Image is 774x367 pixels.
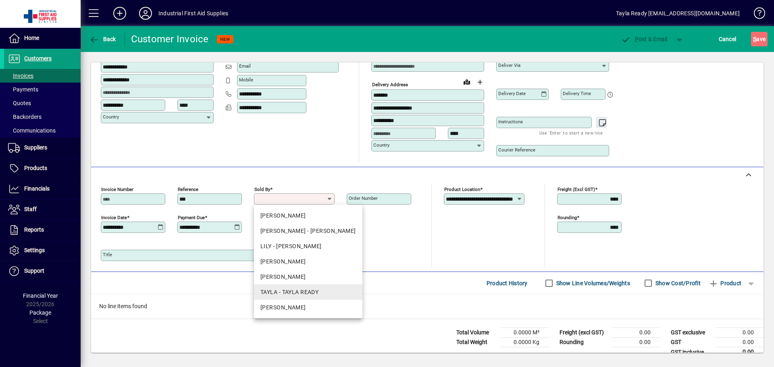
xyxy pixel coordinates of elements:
span: Product [709,277,741,290]
span: Suppliers [24,144,47,151]
mat-label: Payment due [178,215,205,220]
span: Products [24,165,47,171]
button: Cancel [717,32,739,46]
div: [PERSON_NAME] [260,257,356,266]
a: Home [4,28,81,48]
mat-option: ROSS - ROSS SEXTONE [254,269,362,284]
app-page-header-button: Back [81,32,125,46]
a: Backorders [4,110,81,124]
button: Post & Email [617,32,672,46]
div: [PERSON_NAME] - [PERSON_NAME] [260,227,356,235]
label: Show Line Volumes/Weights [555,279,630,287]
button: Save [751,32,768,46]
span: NEW [220,37,230,42]
mat-label: Reference [178,187,198,192]
td: 0.00 [612,338,660,347]
span: Home [24,35,39,41]
a: View on map [460,75,473,88]
button: Add [107,6,133,21]
span: ost & Email [621,36,668,42]
a: Communications [4,124,81,137]
div: Tayla Ready [EMAIL_ADDRESS][DOMAIN_NAME] [616,7,740,20]
span: Back [89,36,116,42]
a: Suppliers [4,138,81,158]
td: 0.0000 Kg [501,338,549,347]
td: GST [667,338,715,347]
a: Financials [4,179,81,199]
td: Rounding [556,338,612,347]
mat-label: Rounding [558,215,577,220]
div: LILY - [PERSON_NAME] [260,242,356,251]
div: [PERSON_NAME] [260,211,356,220]
a: Payments [4,83,81,96]
button: Product [705,276,745,290]
mat-label: Product location [444,187,480,192]
span: Support [24,267,44,274]
mat-label: Delivery date [498,91,526,96]
mat-option: BECKY - BECKY TUNG [254,208,362,223]
mat-option: TRUDY - TRUDY DARCY [254,300,362,315]
span: Communications [8,127,56,134]
td: 0.0000 M³ [501,328,549,338]
mat-label: Invoice number [101,187,133,192]
mat-option: ROB - ROBERT KAUIE [254,254,362,269]
mat-label: Invoice date [101,215,127,220]
td: Total Weight [452,338,501,347]
div: TAYLA - TAYLA READY [260,288,356,297]
span: Quotes [8,100,31,106]
span: ave [753,33,766,46]
mat-label: Instructions [498,119,523,124]
button: Choose address [473,76,486,89]
span: Product History [487,277,528,290]
td: Freight (excl GST) [556,328,612,338]
td: 0.00 [715,338,764,347]
td: 0.00 [715,347,764,357]
mat-label: Delivery time [563,91,591,96]
td: GST inclusive [667,347,715,357]
button: Back [87,32,118,46]
a: Products [4,158,81,178]
button: Product History [483,276,531,290]
span: Customers [24,55,52,62]
span: Financial Year [23,292,58,299]
button: Profile [133,6,158,21]
div: [PERSON_NAME] [260,303,356,312]
a: Support [4,261,81,281]
mat-option: TAYLA - TAYLA READY [254,284,362,300]
td: 0.00 [612,328,660,338]
span: Staff [24,206,37,212]
mat-label: Title [103,252,112,257]
a: Staff [4,199,81,220]
div: No line items found [91,294,764,319]
mat-label: Order number [349,195,378,201]
span: Financials [24,185,50,192]
span: Cancel [719,33,737,46]
span: Backorders [8,114,42,120]
mat-label: Sold by [254,187,270,192]
mat-label: Mobile [239,77,253,83]
mat-option: FIONA - FIONA MCEWEN [254,223,362,238]
a: Knowledge Base [748,2,764,28]
span: Reports [24,226,44,233]
mat-hint: Use 'Enter' to start a new line [539,128,603,137]
td: Total Volume [452,328,501,338]
span: S [753,36,756,42]
a: Invoices [4,69,81,83]
div: [PERSON_NAME] [260,273,356,281]
a: Reports [4,220,81,240]
a: Settings [4,241,81,261]
a: Quotes [4,96,81,110]
span: Payments [8,86,38,93]
td: 0.00 [715,328,764,338]
mat-label: Deliver via [498,62,520,68]
span: Package [29,309,51,316]
span: P [635,36,639,42]
span: Settings [24,247,45,253]
div: Industrial First Aid Supplies [158,7,228,20]
mat-label: Courier Reference [498,147,535,153]
mat-option: LILY - LILY SEXTONE [254,238,362,254]
span: Invoices [8,73,33,79]
label: Show Cost/Profit [654,279,701,287]
div: Customer Invoice [131,33,209,46]
mat-label: Country [103,114,119,120]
